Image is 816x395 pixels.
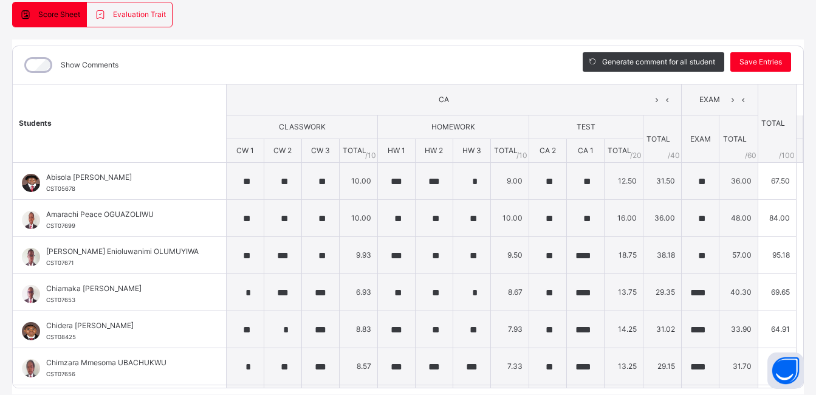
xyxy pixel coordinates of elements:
[723,134,747,143] span: TOTAL
[339,237,378,274] td: 9.93
[767,352,804,389] button: Open asap
[339,200,378,237] td: 10.00
[643,274,682,311] td: 29.35
[38,9,80,20] span: Score Sheet
[46,297,75,303] span: CST07653
[643,163,682,200] td: 31.50
[46,209,199,220] span: Amarachi Peace OGUAZOLIWU
[646,134,670,143] span: TOTAL
[431,122,475,131] span: HOMEWORK
[745,150,756,161] span: / 60
[22,322,40,340] img: CST08425.png
[643,311,682,348] td: 31.02
[46,283,199,294] span: Chiamaka [PERSON_NAME]
[273,146,292,155] span: CW 2
[602,57,715,67] span: Generate comment for all student
[113,9,166,20] span: Evaluation Trait
[540,146,556,155] span: CA 2
[388,146,405,155] span: HW 1
[339,311,378,348] td: 8.83
[758,274,796,311] td: 69.65
[19,118,52,128] span: Students
[605,163,643,200] td: 12.50
[46,259,74,266] span: CST07671
[608,146,631,155] span: TOTAL
[758,348,796,385] td: 60.85
[719,311,758,348] td: 33.90
[758,237,796,274] td: 95.18
[577,122,595,131] span: TEST
[46,172,199,183] span: Abisola [PERSON_NAME]
[365,150,376,161] span: / 10
[46,185,75,192] span: CST05678
[739,57,782,67] span: Save Entries
[605,237,643,274] td: 18.75
[719,163,758,200] td: 36.00
[236,94,651,105] span: CA
[22,248,40,266] img: 184291.png
[719,237,758,274] td: 57.00
[719,348,758,385] td: 31.70
[236,146,254,155] span: CW 1
[779,150,795,161] span: /100
[490,348,529,385] td: 7.33
[758,84,796,163] th: TOTAL
[46,320,199,331] span: Chidera [PERSON_NAME]
[605,348,643,385] td: 13.25
[425,146,443,155] span: HW 2
[630,150,642,161] span: / 20
[22,359,40,377] img: CST07656.png
[643,237,682,274] td: 38.18
[490,274,529,311] td: 8.67
[758,311,796,348] td: 64.91
[719,200,758,237] td: 48.00
[719,274,758,311] td: 40.30
[668,150,680,161] span: / 40
[578,146,594,155] span: CA 1
[494,146,518,155] span: TOTAL
[311,146,330,155] span: CW 3
[490,163,529,200] td: 9.00
[758,163,796,200] td: 67.50
[343,146,366,155] span: TOTAL
[339,274,378,311] td: 6.93
[516,150,527,161] span: / 10
[339,348,378,385] td: 8.57
[46,371,75,377] span: CST07656
[462,146,481,155] span: HW 3
[490,311,529,348] td: 7.93
[46,334,76,340] span: CST08425
[691,94,728,105] span: EXAM
[61,60,118,70] label: Show Comments
[643,200,682,237] td: 36.00
[22,285,40,303] img: 184351.png
[605,200,643,237] td: 16.00
[490,237,529,274] td: 9.50
[46,222,75,229] span: CST07699
[605,311,643,348] td: 14.25
[643,348,682,385] td: 29.15
[46,357,199,368] span: Chimzara Mmesoma UBACHUKWU
[22,174,40,192] img: CST05678.png
[339,163,378,200] td: 10.00
[22,211,40,229] img: 184281.png
[279,122,326,131] span: CLASSWORK
[490,200,529,237] td: 10.00
[605,274,643,311] td: 13.75
[690,134,711,143] span: EXAM
[758,200,796,237] td: 84.00
[46,246,199,257] span: [PERSON_NAME] Enioluwanimi OLUMUYIWA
